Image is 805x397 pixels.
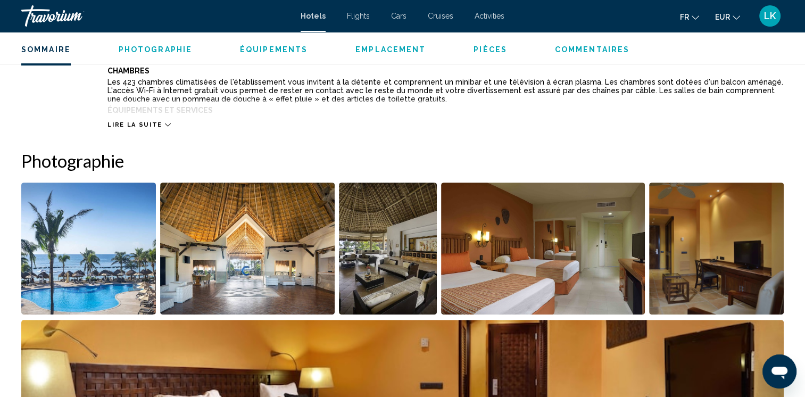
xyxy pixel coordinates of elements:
span: Lire la suite [107,121,162,128]
button: Open full-screen image slider [441,182,645,315]
button: Change currency [715,9,740,24]
a: Cruises [428,12,453,20]
div: La description [21,36,81,115]
span: EUR [715,13,730,21]
p: Les 423 chambres climatisées de l'établissement vous invitent à la détente et comprennent un mini... [107,78,784,103]
button: Pièces [474,45,507,54]
button: Open full-screen image slider [339,182,436,315]
button: Change language [680,9,699,24]
span: LK [764,11,776,21]
button: Photographie [119,45,192,54]
button: Sommaire [21,45,71,54]
h2: Photographie [21,150,784,171]
button: Commentaires [555,45,629,54]
a: Cars [391,12,406,20]
iframe: Bouton de lancement de la fenêtre de messagerie [762,354,796,388]
span: fr [680,13,689,21]
b: Chambres [107,67,150,75]
button: Open full-screen image slider [21,182,156,315]
button: Lire la suite [107,121,170,129]
button: Open full-screen image slider [160,182,335,315]
button: Open full-screen image slider [649,182,784,315]
button: Emplacement [355,45,426,54]
a: Flights [347,12,370,20]
a: Activities [475,12,504,20]
a: Travorium [21,5,290,27]
a: Hotels [301,12,326,20]
button: User Menu [756,5,784,27]
button: Équipements [240,45,308,54]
